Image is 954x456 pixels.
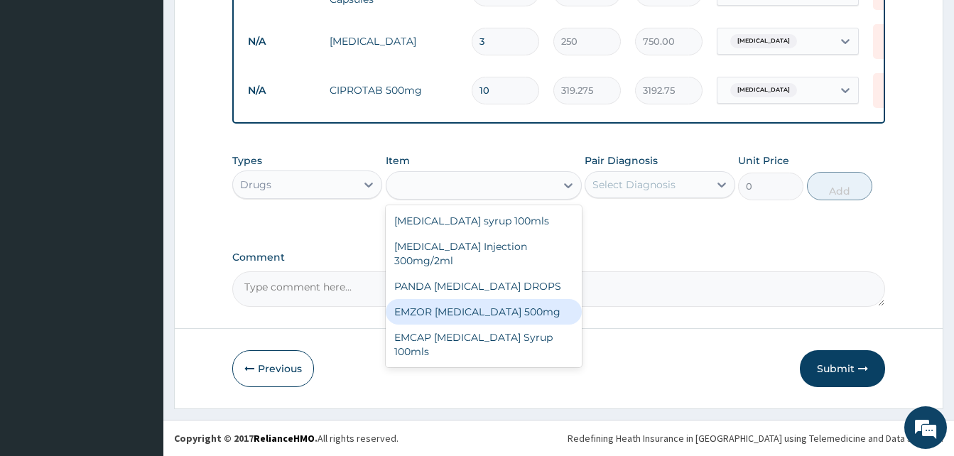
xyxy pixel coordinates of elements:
[386,208,582,234] div: [MEDICAL_DATA] syrup 100mls
[386,153,410,168] label: Item
[82,137,196,281] span: We're online!
[232,251,885,264] label: Comment
[7,305,271,354] textarea: Type your message and hit 'Enter'
[233,7,267,41] div: Minimize live chat window
[807,172,872,200] button: Add
[254,432,315,445] a: RelianceHMO
[592,178,676,192] div: Select Diagnosis
[800,350,885,387] button: Submit
[74,80,239,98] div: Chat with us now
[322,27,465,55] td: [MEDICAL_DATA]
[730,34,797,48] span: [MEDICAL_DATA]
[174,432,318,445] strong: Copyright © 2017 .
[386,273,582,299] div: PANDA [MEDICAL_DATA] DROPS
[730,83,797,97] span: [MEDICAL_DATA]
[322,76,465,104] td: CIPROTAB 500mg
[26,71,58,107] img: d_794563401_company_1708531726252_794563401
[386,299,582,325] div: EMZOR [MEDICAL_DATA] 500mg
[240,178,271,192] div: Drugs
[241,28,322,55] td: N/A
[232,155,262,167] label: Types
[241,77,322,104] td: N/A
[386,325,582,364] div: EMCAP [MEDICAL_DATA] Syrup 100mls
[232,350,314,387] button: Previous
[386,234,582,273] div: [MEDICAL_DATA] Injection 300mg/2ml
[568,431,943,445] div: Redefining Heath Insurance in [GEOGRAPHIC_DATA] using Telemedicine and Data Science!
[738,153,789,168] label: Unit Price
[585,153,658,168] label: Pair Diagnosis
[163,420,954,456] footer: All rights reserved.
